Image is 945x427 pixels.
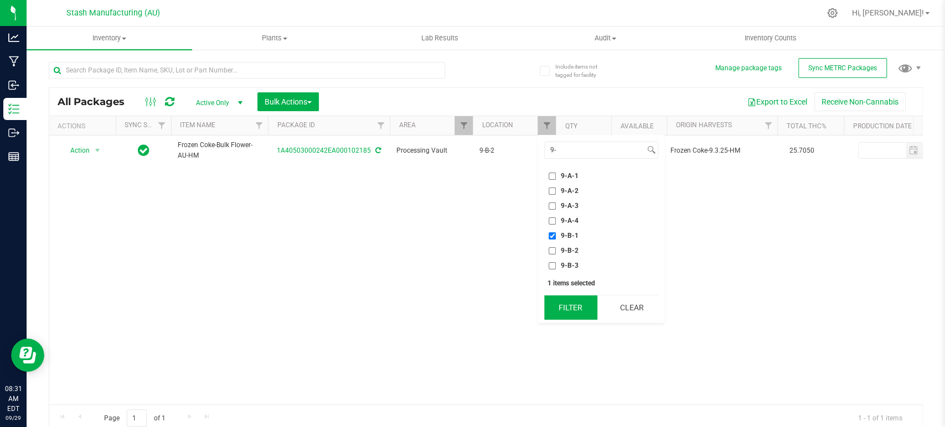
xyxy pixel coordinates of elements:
[5,384,22,414] p: 08:31 AM EDT
[906,143,922,158] span: select
[66,8,160,18] span: Stash Manufacturing (AU)
[715,64,782,73] button: Manage package tags
[922,143,941,159] span: Set Current date
[60,143,90,158] span: Action
[549,202,556,210] input: 9-A-3
[257,92,319,111] button: Bulk Actions
[853,122,911,130] a: Production Date
[27,27,192,50] a: Inventory
[548,279,655,287] div: 1 items selected
[523,33,688,43] span: Audit
[277,121,314,129] a: Package ID
[798,58,887,78] button: Sync METRC Packages
[58,122,111,130] div: Actions
[675,121,731,129] a: Origin Harvests
[192,27,358,50] a: Plants
[561,217,579,224] span: 9-A-4
[549,232,556,239] input: 9-B-1
[561,262,579,269] span: 9-B-3
[549,262,556,269] input: 9-B-3
[11,339,44,372] iframe: Resource center
[538,116,556,135] a: Filter
[561,188,579,194] span: 9-A-2
[127,409,147,426] input: 1
[153,116,171,135] a: Filter
[482,121,513,129] a: Location
[549,188,556,195] input: 9-A-2
[193,33,357,43] span: Plants
[759,116,777,135] a: Filter
[265,97,312,106] span: Bulk Actions
[561,247,579,254] span: 9-B-2
[786,122,826,130] a: Total THC%
[8,80,19,91] inline-svg: Inbound
[605,295,658,320] button: Clear
[555,63,610,79] span: Include items not tagged for facility
[371,116,390,135] a: Filter
[58,96,136,108] span: All Packages
[545,142,645,158] input: Search
[549,247,556,254] input: 9-B-2
[849,409,911,426] span: 1 - 1 of 1 items
[852,8,924,17] span: Hi, [PERSON_NAME]!
[620,122,653,130] a: Available
[455,116,473,135] a: Filter
[406,33,473,43] span: Lab Results
[374,147,381,154] span: Sync from Compliance System
[544,295,597,320] button: Filter
[91,143,105,158] span: select
[784,143,820,159] span: 25.7050
[125,121,167,129] a: Sync Status
[561,173,579,179] span: 9-A-1
[730,33,812,43] span: Inventory Counts
[549,217,556,225] input: 9-A-4
[8,127,19,138] inline-svg: Outbound
[49,62,445,79] input: Search Package ID, Item Name, SKU, Lot or Part Number...
[8,56,19,67] inline-svg: Manufacturing
[357,27,523,50] a: Lab Results
[549,173,556,180] input: 9-A-1
[8,32,19,43] inline-svg: Analytics
[825,8,839,18] div: Manage settings
[670,145,774,156] div: Value 1: Frozen Coke-9.3.25-HM
[523,27,688,50] a: Audit
[688,27,853,50] a: Inventory Counts
[565,122,577,130] a: Qty
[561,232,579,239] span: 9-B-1
[399,121,415,129] a: Area
[8,103,19,114] inline-svg: Inventory
[8,151,19,162] inline-svg: Reports
[814,92,906,111] button: Receive Non-Cannabis
[277,147,371,154] a: 1A40503000242EA000102185
[808,64,877,72] span: Sync METRC Packages
[561,202,579,209] span: 9-A-3
[396,145,466,156] span: Processing Vault
[180,121,215,129] a: Item Name
[921,143,939,158] span: select
[479,145,549,156] span: 9-B-2
[178,140,261,161] span: Frozen Coke-Bulk Flower-AU-HM
[138,143,149,158] span: In Sync
[95,409,174,426] span: Page of 1
[250,116,268,135] a: Filter
[27,33,192,43] span: Inventory
[5,414,22,422] p: 09/29
[740,92,814,111] button: Export to Excel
